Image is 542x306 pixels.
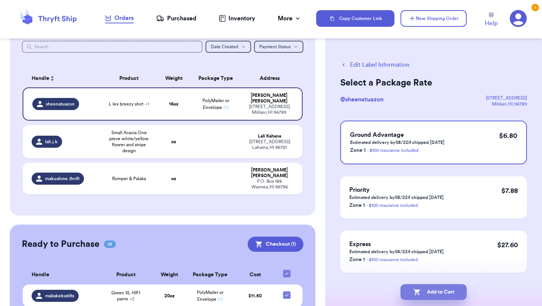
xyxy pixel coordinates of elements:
strong: 20 oz [164,294,175,298]
button: Checkout (1) [248,237,303,252]
th: Address [241,69,303,87]
span: Handle [32,271,49,279]
span: @ sheenatuazon [340,96,384,103]
strong: oz [171,139,176,144]
th: Package Type [186,265,234,285]
div: Mililani , HI , 96789 [486,101,527,107]
span: PolyMailer or Envelope ✉️ [202,98,229,110]
span: maliakekiatilts [45,293,74,299]
span: lali.j.k [45,139,58,145]
span: Handle [32,75,49,83]
p: Estimated delivery by 08/22 if shipped [DATE] [350,139,445,145]
p: $ 6.80 [499,130,517,141]
th: Package Type [190,69,241,87]
a: 1 [510,10,527,27]
p: Estimated delivery by 08/22 if shipped [DATE] [349,194,444,200]
div: 1 [531,4,539,11]
a: - $100 insurance included [367,203,418,208]
span: Green XL HIFI pants [103,290,149,302]
h2: Ready to Purchase [22,238,99,250]
span: Zone 1 [350,148,366,153]
p: Estimated delivery by 08/22 if shipped [DATE] [349,249,444,255]
a: Orders [105,14,134,23]
div: [STREET_ADDRESS] Mililani , HI 96789 [245,104,293,115]
span: sheenatuazon [46,101,75,107]
button: Edit Label Information [340,60,410,69]
span: Ground Advantage [350,132,404,138]
input: Search [22,41,202,53]
div: Lali Kahana [245,133,294,139]
div: [PERSON_NAME] [PERSON_NAME] [245,93,293,104]
button: Date Created [206,41,251,53]
button: Copy Customer Link [316,10,394,27]
span: 01 [104,240,116,248]
span: $ 11.50 [248,294,262,298]
span: Date Created [211,44,238,49]
span: Express [349,241,371,247]
button: Add to Cart [400,284,467,300]
button: Sort ascending [49,74,55,83]
a: Help [485,12,498,28]
a: - $100 insurance included [367,257,418,262]
span: Small Acacia One piece white/yellow flower and stripe design [105,130,152,154]
span: Zone 1 [349,257,365,262]
a: Purchased [156,14,196,23]
strong: oz [171,176,176,181]
p: $ 7.88 [501,185,518,196]
button: Payment Status [254,41,303,53]
button: New Shipping Order [400,10,467,27]
div: P.O. Box 188 Waimea , HI 96796 [245,179,294,190]
th: Cost [234,265,275,285]
div: [STREET_ADDRESS] Lahaina , HI 96761 [245,139,294,150]
p: $ 27.60 [497,240,518,250]
span: L lex breezy shirt [109,101,149,107]
span: Help [485,19,498,28]
strong: 16 oz [169,102,178,106]
div: More [278,14,301,23]
th: Weight [157,69,190,87]
th: Product [101,69,157,87]
div: [PERSON_NAME] [PERSON_NAME] [245,167,294,179]
h2: Select a Package Rate [340,77,527,89]
span: + 1 [145,102,149,106]
span: PolyMailer or Envelope ✉️ [197,290,224,301]
span: + 2 [129,297,134,301]
div: [STREET_ADDRESS] [486,95,527,101]
th: Product [99,265,153,285]
a: Inventory [219,14,255,23]
span: Zone 1 [349,203,365,208]
span: Priority [349,187,370,193]
th: Weight [153,265,186,285]
span: Romper & Palaka [112,176,146,182]
span: makuahine.thrift [45,176,79,182]
a: - $100 insurance included [367,148,419,153]
span: Payment Status [259,44,291,49]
